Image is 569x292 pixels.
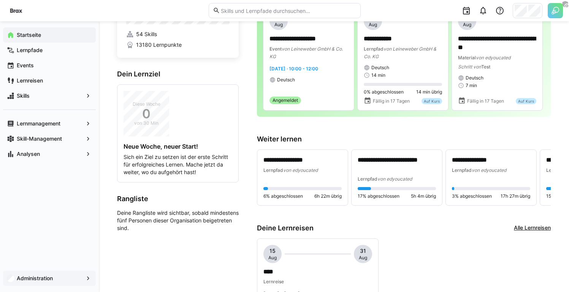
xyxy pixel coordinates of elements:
h3: Weiter lernen [257,135,551,143]
span: Lernpfad [452,167,472,173]
span: 6% abgeschlossen [263,193,303,199]
span: Aug [274,22,283,28]
span: 14 min [371,72,385,78]
span: Angemeldet [273,97,298,103]
span: 15 [269,247,276,255]
span: 3% abgeschlossen [452,193,492,199]
span: 17h 27m übrig [501,193,530,199]
span: von Leineweber GmbH & Co. KG [364,46,436,59]
h3: Rangliste [117,195,239,203]
span: Deutsch [371,65,389,71]
span: Lernpfad [358,176,377,182]
span: 14 min übrig [416,89,442,95]
span: Fällig in 17 Tagen [467,98,504,104]
span: Aug [268,255,277,261]
span: Aug [463,22,471,28]
span: Deutsch [277,77,295,83]
a: Alle Lernreisen [514,224,551,232]
input: Skills und Lernpfade durchsuchen… [220,7,356,14]
span: Lernpfad [546,167,566,173]
div: Auf Kurs [516,98,536,104]
span: Event [269,46,282,52]
span: 5h 4m übrig [411,193,436,199]
span: Lernreise [263,279,284,284]
span: Deutsch [466,75,483,81]
span: 17% abgeschlossen [358,193,399,199]
span: Material [458,55,476,60]
span: 6h 22m übrig [314,193,342,199]
h3: Deine Lernreisen [257,224,314,232]
span: 7 min [466,83,477,89]
h3: Dein Lernziel [117,70,239,78]
h4: Neue Woche, neuer Start! [124,143,232,150]
span: Aug [369,22,377,28]
span: von edyoucated [472,167,506,173]
span: [DATE] · 10:00 - 12:00 [269,66,318,71]
span: Lernpfad [263,167,283,173]
p: Sich ein Ziel zu setzen ist der erste Schritt für erfolgreiches Lernen. Mache jetzt da weiter, wo... [124,153,232,176]
span: von edyoucated [377,176,412,182]
span: 54 Skills [136,30,157,38]
div: Auf Kurs [422,98,442,104]
span: von Leineweber GmbH & Co. KG [269,46,343,59]
p: Deine Rangliste wird sichtbar, sobald mindestens fünf Personen dieser Organisation beigetreten sind. [117,209,239,232]
span: Schritt von [458,64,481,70]
span: Aug [359,255,367,261]
span: Test [481,64,490,70]
span: Lernpfad [364,46,384,52]
span: Fällig in 17 Tagen [373,98,410,104]
a: 54 Skills [126,30,230,38]
span: von edyoucated [283,167,318,173]
span: von edyoucated [476,55,510,60]
span: 31 [360,247,366,255]
span: 13180 Lernpunkte [136,41,182,49]
span: 0% abgeschlossen [364,89,404,95]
